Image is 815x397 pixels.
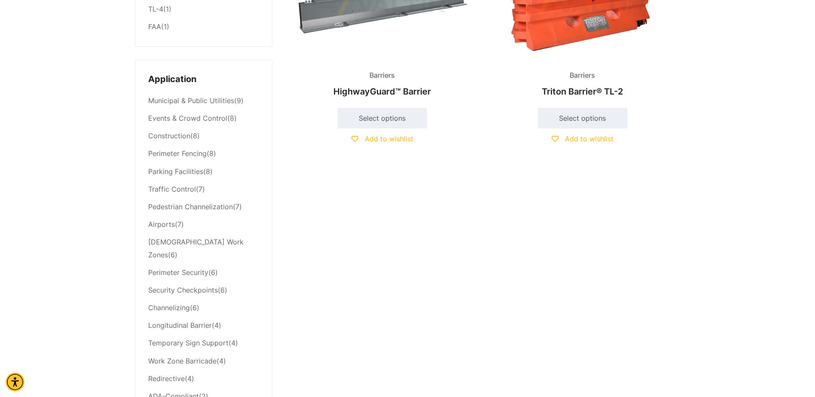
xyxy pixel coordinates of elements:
[148,110,259,128] li: (8)
[148,216,259,233] li: (7)
[148,0,259,18] li: (1)
[148,339,229,347] a: Temporary Sign Support
[148,352,259,370] li: (4)
[148,303,190,312] a: Channelizing
[148,96,234,105] a: Municipal & Public Utilities
[148,18,259,34] li: (1)
[565,134,614,143] span: Add to wishlist
[351,134,413,143] a: Add to wishlist
[148,198,259,216] li: (7)
[148,335,259,352] li: (4)
[148,73,259,86] h4: Application
[148,282,259,299] li: (6)
[148,185,196,193] a: Traffic Control
[148,92,259,110] li: (9)
[148,167,203,176] a: Parking Facilities
[338,108,427,128] a: Select options for “HighwayGuard™ Barrier”
[552,134,614,143] a: Add to wishlist
[148,264,259,281] li: (6)
[148,22,161,31] a: FAA
[148,321,212,330] a: Longitudinal Barrier
[6,373,24,391] div: Accessibility Menu
[148,233,259,264] li: (6)
[148,374,185,383] a: Redirective
[148,114,227,122] a: Events & Crowd Control
[363,69,401,82] span: Barriers
[290,82,475,101] h2: HighwayGuard™ Barrier
[148,149,207,158] a: Perimeter Fencing
[148,357,217,365] a: Work Zone Barricade
[148,5,163,13] a: TL-4
[490,82,675,101] h2: Triton Barrier® TL-2
[148,286,218,294] a: Security Checkpoints
[148,220,175,229] a: Airports
[148,202,233,211] a: Pedestrian Channelization
[148,268,208,277] a: Perimeter Security
[538,108,627,128] a: Select options for “Triton Barrier® TL-2”
[365,134,413,143] span: Add to wishlist
[148,180,259,198] li: (7)
[148,131,190,140] a: Construction
[148,163,259,180] li: (8)
[563,69,601,82] span: Barriers
[148,370,259,388] li: (4)
[148,145,259,163] li: (8)
[148,299,259,317] li: (6)
[148,128,259,145] li: (8)
[148,317,259,335] li: (4)
[148,238,244,259] a: [DEMOGRAPHIC_DATA] Work Zones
